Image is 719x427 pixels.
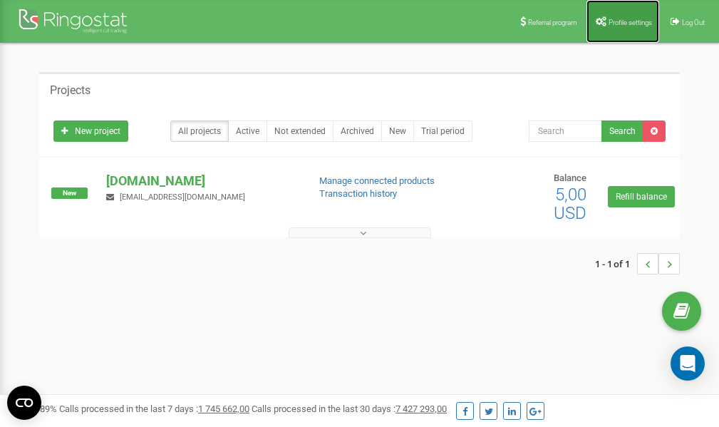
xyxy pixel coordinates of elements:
[528,19,577,26] span: Referral program
[554,173,586,183] span: Balance
[595,253,637,274] span: 1 - 1 of 1
[51,187,88,199] span: New
[601,120,643,142] button: Search
[53,120,128,142] a: New project
[413,120,472,142] a: Trial period
[106,172,296,190] p: [DOMAIN_NAME]
[252,403,447,414] span: Calls processed in the last 30 days :
[554,185,586,223] span: 5,00 USD
[529,120,602,142] input: Search
[609,19,652,26] span: Profile settings
[50,84,90,97] h5: Projects
[381,120,414,142] a: New
[682,19,705,26] span: Log Out
[198,403,249,414] u: 1 745 662,00
[319,188,397,199] a: Transaction history
[7,386,41,420] button: Open CMP widget
[228,120,267,142] a: Active
[120,192,245,202] span: [EMAIL_ADDRESS][DOMAIN_NAME]
[608,186,675,207] a: Refill balance
[319,175,435,186] a: Manage connected products
[671,346,705,381] div: Open Intercom Messenger
[333,120,382,142] a: Archived
[595,239,680,289] nav: ...
[267,120,333,142] a: Not extended
[395,403,447,414] u: 7 427 293,00
[170,120,229,142] a: All projects
[59,403,249,414] span: Calls processed in the last 7 days :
